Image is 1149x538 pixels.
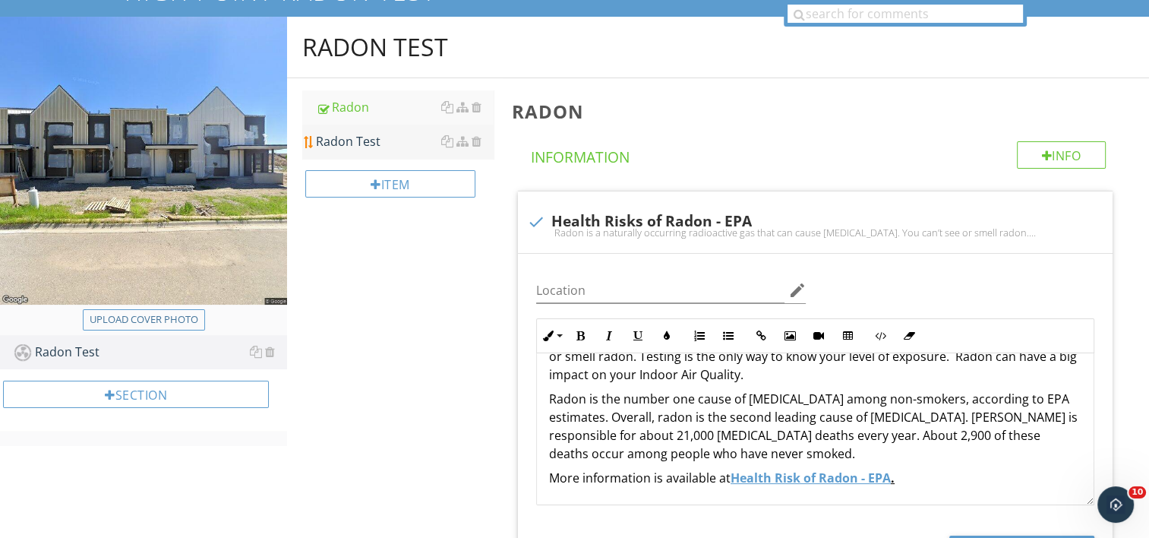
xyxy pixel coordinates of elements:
a: Health Risk of Radon - EPA [731,470,891,486]
div: Radon [316,98,494,116]
button: Colors [652,321,681,350]
div: Radon Test [302,32,448,62]
div: Radon Test [14,343,287,362]
button: Code View [866,321,895,350]
input: Location [536,278,785,303]
span: 10 [1128,486,1146,498]
button: Bold (Ctrl+B) [566,321,595,350]
div: Upload cover photo [90,312,198,328]
div: Radon is a naturally occurring radioactive gas that can cause [MEDICAL_DATA]. You can’t see or sm... [527,226,1103,239]
div: Section [3,381,269,408]
input: search for comments [788,5,1023,23]
p: More information is available at [549,469,1081,487]
h4: Information [531,141,1106,167]
div: Radon Test [316,132,494,150]
u: . [891,470,895,486]
h3: Radon [512,101,1125,122]
p: Radon is a naturally occurring radioactive gas that can cause [MEDICAL_DATA]. You can’t see or sm... [549,329,1081,384]
button: Inline Style [537,321,566,350]
button: Upload cover photo [83,309,205,331]
button: Insert Image (Ctrl+P) [775,321,804,350]
button: Clear Formatting [895,321,923,350]
div: Info [1017,141,1106,169]
button: Unordered List [714,321,743,350]
p: Radon is the number one cause of [MEDICAL_DATA] among non-smokers, according to EPA estimates. Ov... [549,390,1081,463]
button: Insert Link (Ctrl+K) [747,321,775,350]
button: Underline (Ctrl+U) [623,321,652,350]
iframe: Intercom live chat [1097,486,1134,523]
button: Insert Video [804,321,833,350]
div: Item [305,170,475,198]
i: edit [788,281,806,299]
button: Insert Table [833,321,862,350]
button: Ordered List [685,321,714,350]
